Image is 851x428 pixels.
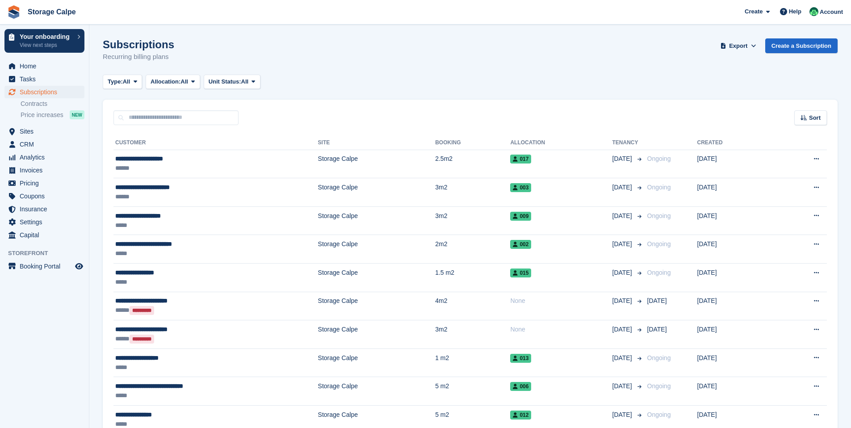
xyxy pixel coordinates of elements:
td: [DATE] [697,348,772,377]
td: 1.5 m2 [435,264,510,292]
div: None [510,325,612,334]
span: Ongoing [647,212,671,219]
span: [DATE] [612,353,634,363]
a: menu [4,216,84,228]
span: Price increases [21,111,63,119]
span: 013 [510,354,531,363]
td: 3m2 [435,178,510,207]
a: menu [4,73,84,85]
td: 5 m2 [435,377,510,406]
a: Create a Subscription [765,38,838,53]
span: 017 [510,155,531,164]
span: Type: [108,77,123,86]
span: Storefront [8,249,89,258]
span: Account [820,8,843,17]
th: Booking [435,136,510,150]
span: Ongoing [647,411,671,418]
span: All [180,77,188,86]
span: 015 [510,269,531,277]
span: Ongoing [647,382,671,390]
span: [DATE] [612,211,634,221]
span: [DATE] [612,239,634,249]
a: Preview store [74,261,84,272]
td: [DATE] [697,150,772,178]
td: Storage Calpe [318,377,436,406]
span: Settings [20,216,73,228]
button: Unit Status: All [204,75,260,89]
td: Storage Calpe [318,235,436,264]
span: Pricing [20,177,73,189]
td: Storage Calpe [318,206,436,235]
a: menu [4,229,84,241]
span: Ongoing [647,155,671,162]
td: [DATE] [697,235,772,264]
span: [DATE] [612,382,634,391]
span: Home [20,60,73,72]
td: Storage Calpe [318,150,436,178]
td: 3m2 [435,206,510,235]
span: Ongoing [647,269,671,276]
td: Storage Calpe [318,320,436,349]
h1: Subscriptions [103,38,174,50]
span: [DATE] [647,326,667,333]
a: menu [4,60,84,72]
div: NEW [70,110,84,119]
a: menu [4,203,84,215]
img: Calpe Storage [809,7,818,16]
td: 3m2 [435,320,510,349]
a: Price increases NEW [21,110,84,120]
td: [DATE] [697,178,772,207]
span: [DATE] [612,296,634,306]
span: 002 [510,240,531,249]
th: Site [318,136,436,150]
td: Storage Calpe [318,292,436,320]
span: [DATE] [612,325,634,334]
span: Coupons [20,190,73,202]
span: Export [729,42,747,50]
span: Invoices [20,164,73,176]
span: Capital [20,229,73,241]
span: 012 [510,411,531,420]
a: menu [4,260,84,273]
a: menu [4,164,84,176]
td: [DATE] [697,377,772,406]
span: Ongoing [647,184,671,191]
p: View next steps [20,41,73,49]
span: Analytics [20,151,73,164]
a: Contracts [21,100,84,108]
td: Storage Calpe [318,178,436,207]
span: Sort [809,113,821,122]
a: menu [4,125,84,138]
span: [DATE] [612,410,634,420]
th: Allocation [510,136,612,150]
td: [DATE] [697,292,772,320]
span: Ongoing [647,240,671,248]
a: menu [4,190,84,202]
span: Tasks [20,73,73,85]
span: 009 [510,212,531,221]
span: Allocation: [151,77,180,86]
a: menu [4,151,84,164]
span: Unit Status: [209,77,241,86]
span: Help [789,7,801,16]
img: stora-icon-8386f47178a22dfd0bd8f6a31ec36ba5ce8667c1dd55bd0f319d3a0aa187defe.svg [7,5,21,19]
a: Your onboarding View next steps [4,29,84,53]
p: Recurring billing plans [103,52,174,62]
span: All [241,77,249,86]
span: Ongoing [647,354,671,361]
button: Export [719,38,758,53]
td: [DATE] [697,320,772,349]
td: 2.5m2 [435,150,510,178]
a: menu [4,177,84,189]
span: 003 [510,183,531,192]
a: menu [4,138,84,151]
span: CRM [20,138,73,151]
span: Sites [20,125,73,138]
span: Insurance [20,203,73,215]
span: All [123,77,130,86]
th: Created [697,136,772,150]
span: Create [745,7,763,16]
td: 2m2 [435,235,510,264]
td: [DATE] [697,206,772,235]
p: Your onboarding [20,34,73,40]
